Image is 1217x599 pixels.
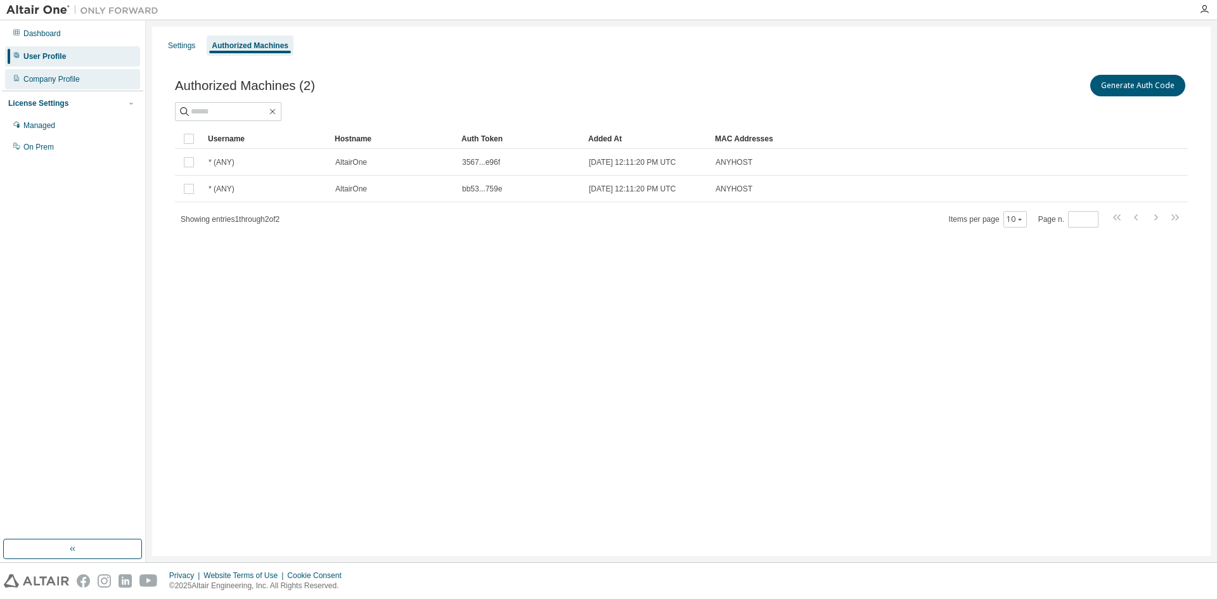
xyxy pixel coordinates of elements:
[4,574,69,588] img: altair_logo.svg
[209,184,235,194] span: * (ANY)
[462,157,500,167] span: 3567...e96f
[1090,75,1185,96] button: Generate Auth Code
[588,129,705,149] div: Added At
[1038,211,1098,228] span: Page n.
[77,574,90,588] img: facebook.svg
[209,157,235,167] span: * (ANY)
[208,129,325,149] div: Username
[8,98,68,108] div: License Settings
[461,129,578,149] div: Auth Token
[169,581,349,591] p: © 2025 Altair Engineering, Inc. All Rights Reserved.
[181,215,280,224] span: Showing entries 1 through 2 of 2
[98,574,111,588] img: instagram.svg
[6,4,165,16] img: Altair One
[716,157,752,167] span: ANYHOST
[335,157,367,167] span: AltairOne
[23,29,61,39] div: Dashboard
[203,570,287,581] div: Website Terms of Use
[119,574,132,588] img: linkedin.svg
[23,51,66,61] div: User Profile
[23,74,80,84] div: Company Profile
[589,157,676,167] span: [DATE] 12:11:20 PM UTC
[23,142,54,152] div: On Prem
[462,184,502,194] span: bb53...759e
[715,129,1055,149] div: MAC Addresses
[139,574,158,588] img: youtube.svg
[168,41,195,51] div: Settings
[287,570,349,581] div: Cookie Consent
[335,129,451,149] div: Hostname
[589,184,676,194] span: [DATE] 12:11:20 PM UTC
[169,570,203,581] div: Privacy
[23,120,55,131] div: Managed
[335,184,367,194] span: AltairOne
[212,41,288,51] div: Authorized Machines
[716,184,752,194] span: ANYHOST
[949,211,1027,228] span: Items per page
[1007,214,1024,224] button: 10
[175,79,315,93] span: Authorized Machines (2)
